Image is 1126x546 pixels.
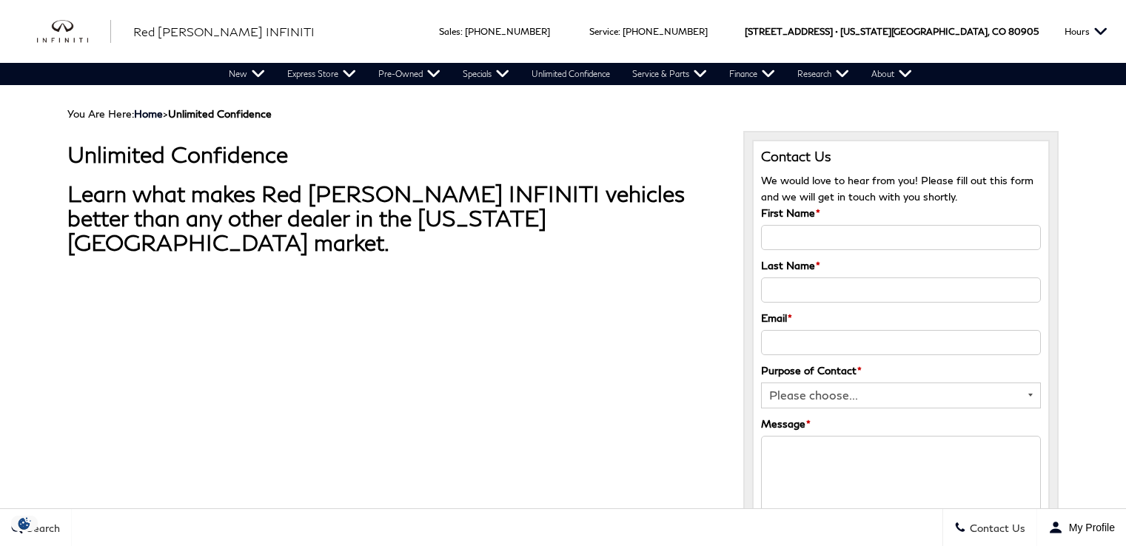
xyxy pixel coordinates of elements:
a: Express Store [276,63,367,85]
a: Specials [452,63,520,85]
span: You Are Here: [67,107,272,120]
section: Click to Open Cookie Consent Modal [7,516,41,531]
label: Email [761,310,792,326]
a: [PHONE_NUMBER] [465,26,550,37]
span: My Profile [1063,522,1115,533]
iframe: YouTube video player [67,286,482,519]
h3: Contact Us [761,149,1041,165]
div: Breadcrumbs [67,107,1059,120]
a: Research [786,63,860,85]
a: Finance [718,63,786,85]
span: We would love to hear from you! Please fill out this form and we will get in touch with you shortly. [761,174,1033,203]
label: Last Name [761,257,820,274]
img: INFINITI [37,20,111,44]
strong: Unlimited Confidence [168,107,272,120]
span: > [134,107,272,120]
a: [PHONE_NUMBER] [623,26,708,37]
span: Sales [439,26,460,37]
span: : [460,26,463,37]
label: First Name [761,205,820,221]
span: Contact Us [966,522,1025,534]
a: Service & Parts [621,63,718,85]
span: Search [23,522,60,534]
a: Pre-Owned [367,63,452,85]
strong: Learn what makes Red [PERSON_NAME] INFINITI vehicles better than any other dealer in the [US_STAT... [67,180,685,255]
a: Home [134,107,163,120]
span: : [618,26,620,37]
img: Opt-Out Icon [7,516,41,531]
a: infiniti [37,20,111,44]
button: Open user profile menu [1037,509,1126,546]
nav: Main Navigation [218,63,923,85]
a: Unlimited Confidence [520,63,621,85]
a: Red [PERSON_NAME] INFINITI [133,23,315,41]
label: Purpose of Contact [761,363,862,379]
h1: Unlimited Confidence [67,142,721,166]
a: [STREET_ADDRESS] • [US_STATE][GEOGRAPHIC_DATA], CO 80905 [745,26,1039,37]
a: About [860,63,923,85]
span: Red [PERSON_NAME] INFINITI [133,24,315,38]
a: New [218,63,276,85]
span: Service [589,26,618,37]
label: Message [761,416,811,432]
